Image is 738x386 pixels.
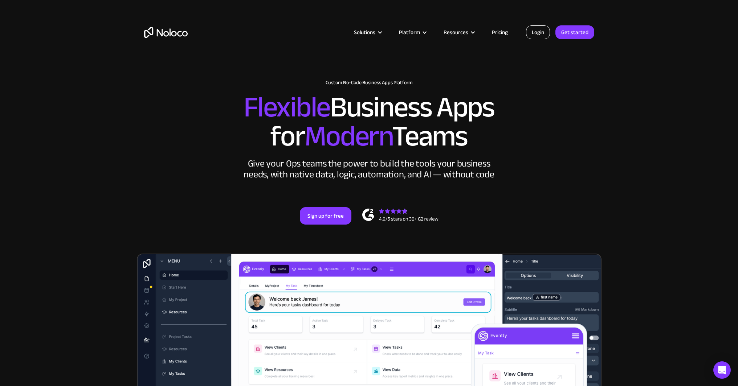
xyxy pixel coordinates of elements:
div: Give your Ops teams the power to build the tools your business needs, with native data, logic, au... [242,158,496,180]
div: Solutions [345,28,390,37]
div: Platform [390,28,435,37]
span: Flexible [244,80,330,134]
span: Modern [305,109,392,163]
div: Resources [435,28,483,37]
a: home [144,27,188,38]
div: Resources [444,28,468,37]
a: Sign up for free [300,207,351,225]
a: Pricing [483,28,517,37]
a: Login [526,25,550,39]
h1: Custom No-Code Business Apps Platform [144,80,594,86]
h2: Business Apps for Teams [144,93,594,151]
div: Platform [399,28,420,37]
a: Get started [555,25,594,39]
div: Open Intercom Messenger [713,361,731,379]
div: Solutions [354,28,375,37]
